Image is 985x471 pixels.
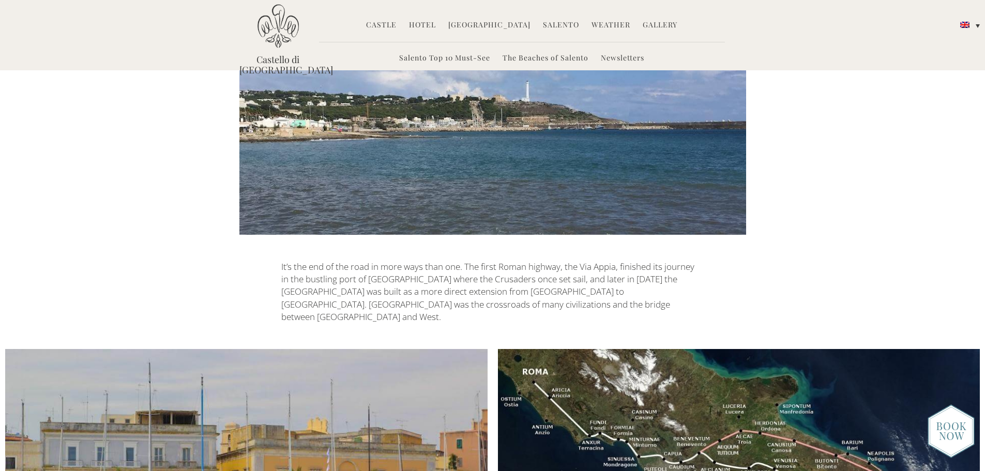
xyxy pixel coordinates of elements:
[257,4,299,48] img: Castello di Ugento
[960,22,969,28] img: English
[239,54,317,75] a: Castello di [GEOGRAPHIC_DATA]
[592,20,630,32] a: Weather
[601,53,644,65] a: Newsletters
[409,20,436,32] a: Hotel
[928,404,975,458] img: new-booknow.png
[543,20,579,32] a: Salento
[281,261,704,323] p: It’s the end of the road in more ways than one. The first Roman highway, the Via Appia, finished ...
[503,53,588,65] a: The Beaches of Salento
[643,20,677,32] a: Gallery
[399,53,490,65] a: Salento Top 10 Must-See
[366,20,397,32] a: Castle
[448,20,531,32] a: [GEOGRAPHIC_DATA]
